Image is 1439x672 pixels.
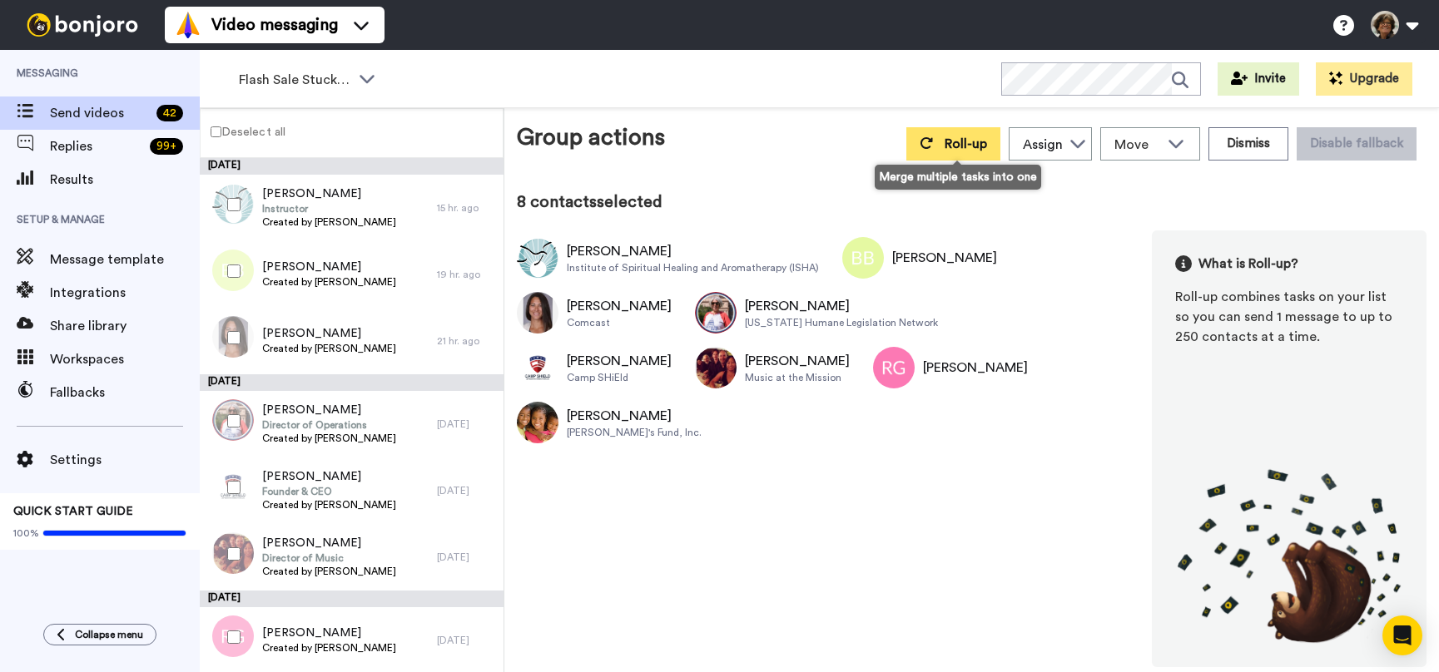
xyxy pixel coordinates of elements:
div: 8 contacts selected [517,190,1427,214]
div: [PERSON_NAME] [567,351,672,371]
div: Assign [1023,135,1063,155]
span: Roll-up [945,137,987,151]
span: Created by [PERSON_NAME] [262,565,396,578]
span: Results [50,170,200,190]
div: Camp SHiEld [567,371,672,384]
div: [DATE] [200,158,504,175]
div: 15 hr. ago [437,201,495,215]
img: Image of Maggie Peterson [517,347,558,388]
button: Dismiss [1208,127,1288,161]
button: Roll-up [906,127,1000,161]
span: Settings [50,450,200,470]
span: Replies [50,136,143,156]
span: Flash Sale Stuck Members [239,70,350,90]
div: [PERSON_NAME]'s Fund, Inc. [567,426,702,439]
span: Video messaging [211,13,338,37]
div: [DATE] [200,590,504,607]
span: Created by [PERSON_NAME] [262,215,396,229]
span: 100% [13,526,39,540]
div: [PERSON_NAME] [745,351,850,371]
span: Created by [PERSON_NAME] [262,432,396,445]
label: Deselect all [201,121,285,141]
span: Share library [50,316,200,336]
span: Created by [PERSON_NAME] [262,342,396,355]
div: [PERSON_NAME] [923,358,1028,378]
div: [DATE] [200,374,504,391]
span: [PERSON_NAME] [262,259,396,275]
div: [DATE] [437,551,495,564]
div: Comcast [567,316,672,329]
div: 19 hr. ago [437,268,495,281]
div: [DATE] [437,484,495,497]
div: [PERSON_NAME] [892,248,997,268]
div: [PERSON_NAME] [567,296,672,316]
span: Founder & CEO [262,485,396,498]
span: Send videos [50,103,150,123]
div: [DATE] [437,634,495,647]
span: Created by [PERSON_NAME] [262,498,396,511]
div: Institute of Spiritual Healing and Aromatherapy (ISHA) [567,261,819,274]
img: Image of Danielle Blanchard [517,292,558,334]
div: [PERSON_NAME] [567,406,702,426]
span: Instructor [262,202,396,215]
span: Collapse menu [75,628,143,641]
span: [PERSON_NAME] [262,402,396,418]
span: Workspaces [50,349,200,369]
button: Invite [1218,62,1299,96]
div: [PERSON_NAME] [567,241,819,261]
div: [US_STATE] Humane Legislation Network [745,316,938,329]
button: Disable fallback [1297,127,1417,161]
span: Created by [PERSON_NAME] [262,641,396,655]
span: [PERSON_NAME] [262,535,396,551]
img: Image of Beth Baseler [842,237,884,279]
div: 21 hr. ago [437,334,495,348]
button: Upgrade [1316,62,1412,96]
span: Director of Music [262,551,396,565]
span: Message template [50,250,200,269]
div: 42 [156,105,183,121]
span: What is Roll-up? [1198,254,1298,274]
img: joro-roll.png [1175,468,1403,644]
span: [PERSON_NAME] [262,325,396,342]
img: Image of Aileen Chanco [695,347,737,388]
img: Image of Yolanda Heath [517,237,558,279]
img: vm-color.svg [175,12,201,38]
span: Director of Operations [262,418,396,432]
div: [DATE] [437,418,495,431]
img: Image of Rodney Gaddy [873,347,915,388]
div: Roll-up combines tasks on your list so you can send 1 message to up to 250 contacts at a time. [1175,287,1403,347]
div: Group actions [517,121,665,161]
span: Fallbacks [50,383,200,403]
span: [PERSON_NAME] [262,625,396,641]
img: bj-logo-header-white.svg [20,13,145,37]
img: Image of Karen Rankin [695,292,737,334]
div: 99 + [150,138,183,155]
div: Open Intercom Messenger [1382,615,1422,655]
span: Move [1114,135,1159,155]
span: Created by [PERSON_NAME] [262,275,396,289]
span: Integrations [50,283,200,303]
img: Image of Tracey Harmon [517,402,558,443]
button: Collapse menu [43,624,156,645]
input: Deselect all [211,126,221,137]
div: Music at the Mission [745,371,850,384]
div: Merge multiple tasks into one [875,165,1041,190]
span: QUICK START GUIDE [13,506,133,517]
span: [PERSON_NAME] [262,185,396,202]
span: [PERSON_NAME] [262,468,396,485]
div: [PERSON_NAME] [745,296,938,316]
